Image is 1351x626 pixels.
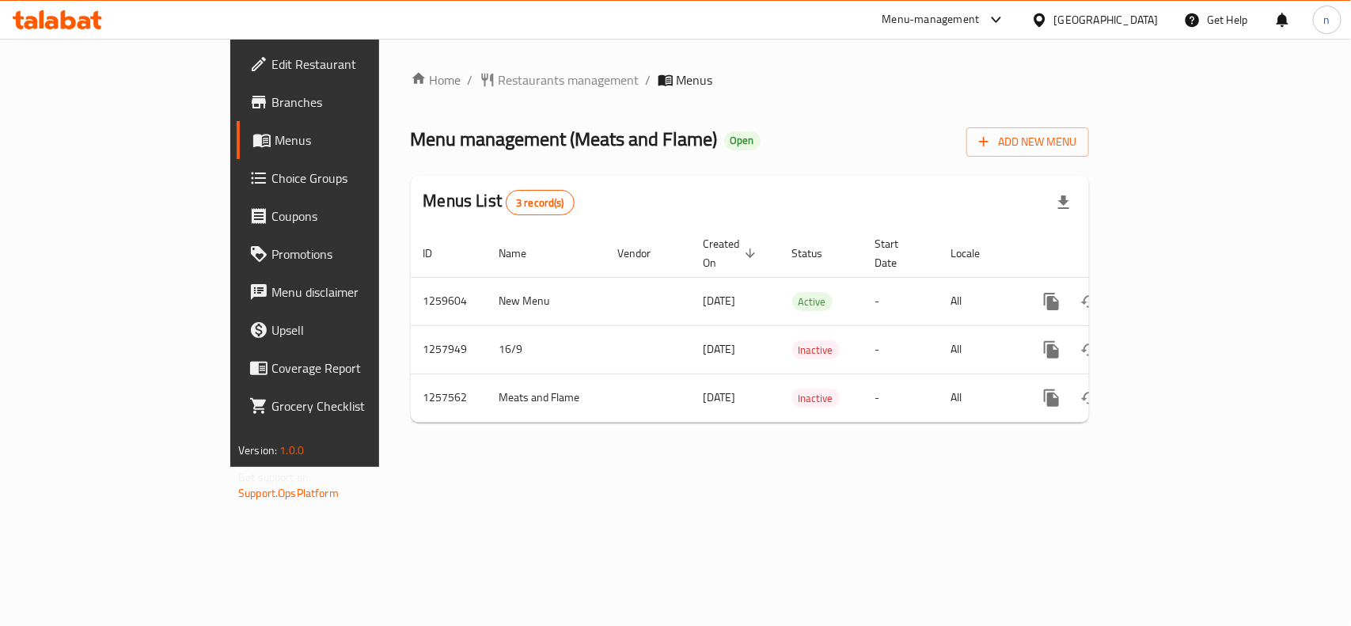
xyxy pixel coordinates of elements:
button: Change Status [1071,331,1109,369]
span: Add New Menu [979,132,1076,152]
button: more [1033,331,1071,369]
span: [DATE] [704,290,736,311]
span: Menu disclaimer [271,283,443,302]
span: Choice Groups [271,169,443,188]
span: Restaurants management [499,70,639,89]
span: 3 record(s) [507,195,574,211]
span: Menus [677,70,713,89]
a: Support.OpsPlatform [238,483,339,503]
span: 1.0.0 [279,440,304,461]
th: Actions [1020,230,1197,278]
td: All [939,325,1020,374]
td: - [863,374,939,422]
span: [DATE] [704,339,736,359]
span: Active [792,293,833,311]
span: [DATE] [704,387,736,408]
span: Menu management ( Meats and Flame ) [411,121,718,157]
span: Version: [238,440,277,461]
a: Choice Groups [237,159,456,197]
td: - [863,277,939,325]
span: Name [499,244,548,263]
span: Status [792,244,844,263]
div: Total records count [506,190,575,215]
button: Change Status [1071,379,1109,417]
td: 16/9 [487,325,605,374]
span: n [1324,11,1330,28]
td: All [939,374,1020,422]
span: Start Date [875,234,920,272]
div: Active [792,292,833,311]
a: Restaurants management [480,70,639,89]
span: Coverage Report [271,359,443,377]
button: Change Status [1071,283,1109,321]
span: Open [724,134,761,147]
li: / [646,70,651,89]
a: Edit Restaurant [237,45,456,83]
span: Inactive [792,341,840,359]
button: Add New Menu [966,127,1089,157]
span: Menus [275,131,443,150]
span: Branches [271,93,443,112]
button: more [1033,283,1071,321]
div: Export file [1045,184,1083,222]
a: Coverage Report [237,349,456,387]
div: [GEOGRAPHIC_DATA] [1054,11,1159,28]
span: Inactive [792,389,840,408]
a: Branches [237,83,456,121]
li: / [468,70,473,89]
span: Edit Restaurant [271,55,443,74]
td: - [863,325,939,374]
span: ID [423,244,453,263]
a: Menus [237,121,456,159]
td: Meats and Flame [487,374,605,422]
a: Menu disclaimer [237,273,456,311]
span: Created On [704,234,761,272]
h2: Menus List [423,189,575,215]
span: Coupons [271,207,443,226]
a: Grocery Checklist [237,387,456,425]
a: Upsell [237,311,456,349]
nav: breadcrumb [411,70,1089,89]
span: Upsell [271,321,443,340]
button: more [1033,379,1071,417]
span: Grocery Checklist [271,396,443,415]
div: Menu-management [882,10,980,29]
td: New Menu [487,277,605,325]
div: Inactive [792,340,840,359]
a: Promotions [237,235,456,273]
span: Promotions [271,245,443,264]
table: enhanced table [411,230,1197,423]
span: Locale [951,244,1001,263]
td: All [939,277,1020,325]
span: Get support on: [238,467,311,488]
div: Open [724,131,761,150]
span: Vendor [618,244,672,263]
a: Coupons [237,197,456,235]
